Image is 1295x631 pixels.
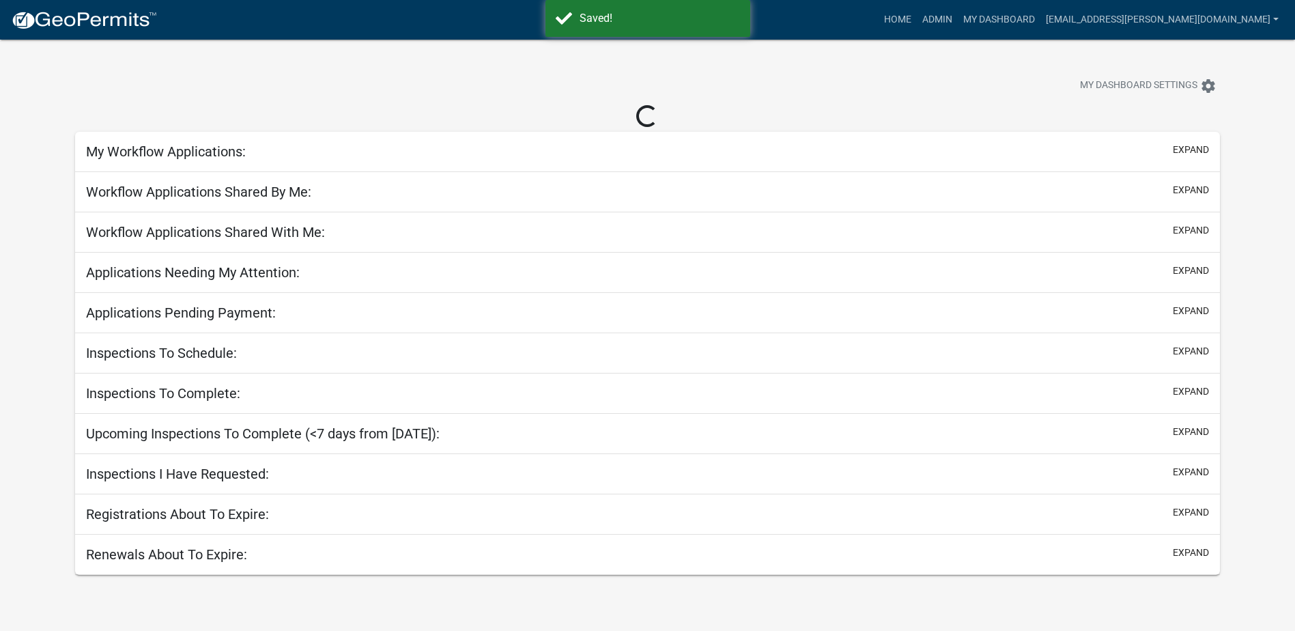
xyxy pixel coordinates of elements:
i: settings [1200,78,1216,94]
button: expand [1173,304,1209,318]
h5: Workflow Applications Shared With Me: [86,224,325,240]
a: My Dashboard [958,7,1040,33]
h5: Registrations About To Expire: [86,506,269,522]
h5: My Workflow Applications: [86,143,246,160]
button: expand [1173,465,1209,479]
h5: Applications Needing My Attention: [86,264,300,281]
h5: Inspections To Schedule: [86,345,237,361]
span: My Dashboard Settings [1080,78,1197,94]
button: expand [1173,425,1209,439]
h5: Renewals About To Expire: [86,546,247,563]
button: expand [1173,344,1209,359]
h5: Upcoming Inspections To Complete (<7 days from [DATE]): [86,425,440,442]
a: Admin [917,7,958,33]
button: expand [1173,183,1209,197]
h5: Inspections I Have Requested: [86,466,269,482]
a: Home [879,7,917,33]
button: expand [1173,384,1209,399]
a: [EMAIL_ADDRESS][PERSON_NAME][DOMAIN_NAME] [1040,7,1284,33]
button: expand [1173,546,1209,560]
h5: Inspections To Complete: [86,385,240,402]
button: expand [1173,223,1209,238]
div: Saved! [580,10,740,27]
button: expand [1173,264,1209,278]
h5: Applications Pending Payment: [86,305,276,321]
h5: Workflow Applications Shared By Me: [86,184,311,200]
button: My Dashboard Settingssettings [1069,72,1227,99]
button: expand [1173,505,1209,520]
button: expand [1173,143,1209,157]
